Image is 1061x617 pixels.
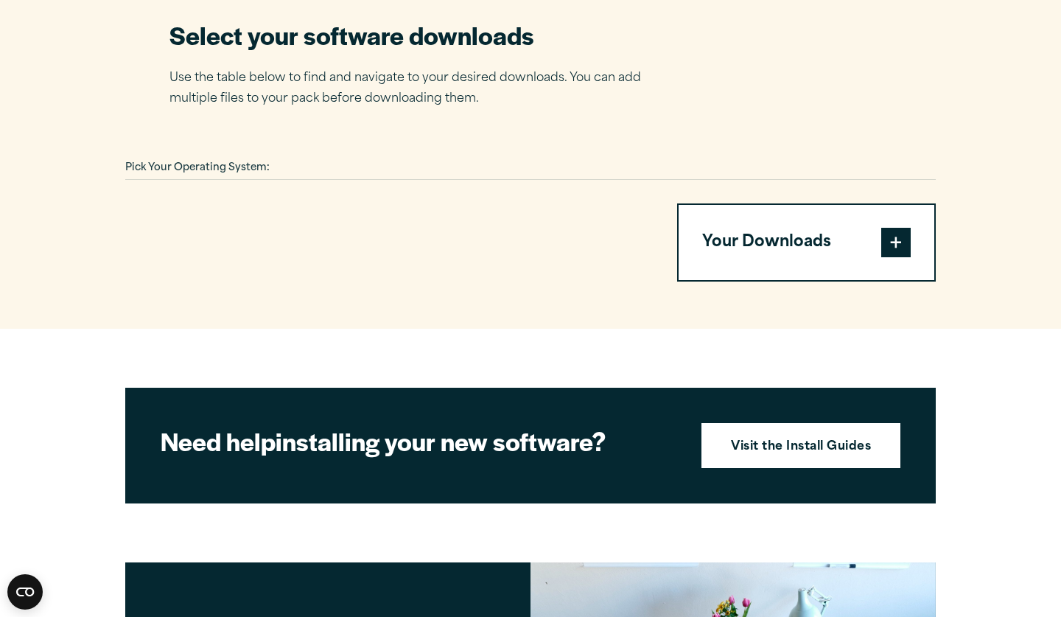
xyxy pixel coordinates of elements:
button: Open CMP widget [7,574,43,610]
button: Your Downloads [679,205,934,280]
h2: installing your new software? [161,425,676,458]
h2: Select your software downloads [169,18,663,52]
p: Use the table below to find and navigate to your desired downloads. You can add multiple files to... [169,68,663,111]
strong: Need help [161,423,276,459]
span: Pick Your Operating System: [125,163,270,172]
strong: Visit the Install Guides [731,438,871,457]
a: Visit the Install Guides [701,423,900,469]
